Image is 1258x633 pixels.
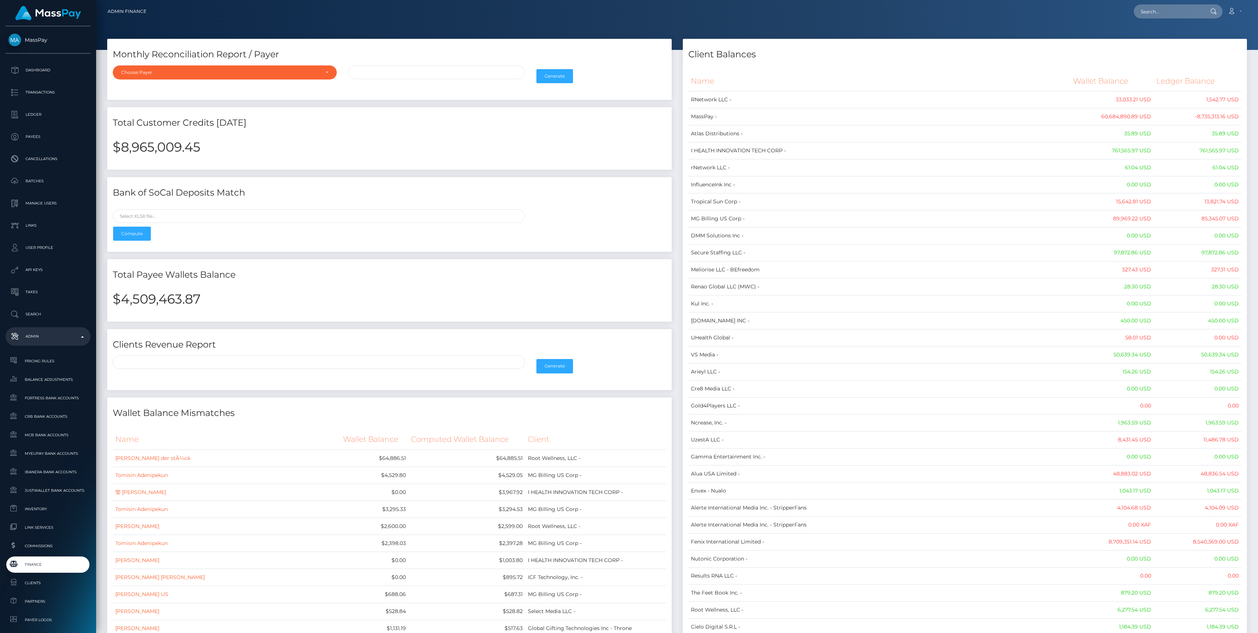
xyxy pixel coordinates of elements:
td: Kul Inc. - [688,295,1071,312]
td: Tropical Sun Corp - [688,193,1071,210]
a: Links [6,216,91,235]
h4: Monthly Reconciliation Report / Payer [113,48,666,61]
a: Link Services [6,519,91,535]
td: Alua USA Limited - [688,466,1071,483]
a: [PERSON_NAME] [115,557,159,563]
td: InfluenceInk Inc - [688,176,1071,193]
td: 450.00 USD [1154,312,1241,329]
td: MassPay - [688,108,1071,125]
td: Root Wellness, LLC - [525,518,666,535]
td: 1,043.17 USD [1071,483,1154,500]
td: 154.26 USD [1154,363,1241,380]
th: Computed Wallet Balance [408,429,525,450]
h4: Total Customer Credits [DATE] [113,116,666,129]
a: MCB Bank Accounts [6,427,91,443]
a: [PERSON_NAME] [115,625,159,632]
h4: Wallet Balance Mismatches [113,407,666,420]
td: Fenix International Limited - [688,534,1071,551]
td: $2,600.00 [340,518,409,535]
h4: Total Payee Wallets Balance [113,268,666,281]
td: MG Billing US Corp - [688,210,1071,227]
td: 879.20 USD [1071,585,1154,602]
td: 0.00 USD [1154,380,1241,397]
td: Results RNA LLC - [688,568,1071,585]
td: $64,885.51 [408,450,525,467]
td: 154.26 USD [1071,363,1154,380]
td: 97,872.86 USD [1154,244,1241,261]
td: Gold4Players LLC - [688,397,1071,414]
td: 0.00 USD [1071,227,1154,244]
td: ICF Technology, Inc. - [525,569,666,586]
button: Generate [536,69,573,83]
span: Commissions [9,542,88,550]
h4: Bank of SoCal Deposits Match [113,186,666,199]
a: Partners [6,593,91,609]
td: 97,872.86 USD [1071,244,1154,261]
a: Tomisin Adenipekun [115,506,168,512]
td: 0.00 USD [1154,448,1241,466]
td: 15,642.81 USD [1071,193,1154,210]
span: Partners [9,597,88,606]
p: Transactions [9,87,88,98]
td: $3,295.33 [340,501,409,518]
td: $2,599.00 [408,518,525,535]
td: Cre8 Media LLC - [688,380,1071,397]
p: Cancellations [9,153,88,165]
td: 0.00 USD [1071,380,1154,397]
p: Ledger [9,109,88,120]
a: Tomisin Adenipekun [115,540,168,546]
a: User Profile [6,238,91,257]
input: Search... [1134,4,1203,18]
h2: $4,509,463.87 [113,291,666,307]
td: 0.00 USD [1071,551,1154,568]
span: MyEUPay Bank Accounts [9,449,88,458]
th: Wallet Balance [340,429,409,450]
td: The Feet Book Inc. - [688,585,1071,602]
td: -8,735,313.16 USD [1154,108,1241,125]
span: Clients [9,579,88,587]
td: VS Media - [688,346,1071,363]
span: Balance Adjustments [9,375,88,384]
td: 1,963.59 USD [1071,414,1154,431]
td: $0.00 [340,569,409,586]
a: MyEUPay Bank Accounts [6,446,91,461]
span: Link Services [9,523,88,532]
td: 0.00 USD [1071,295,1154,312]
a: [PERSON_NAME] [115,608,159,615]
td: 89,969.22 USD [1071,210,1154,227]
p: Batches [9,176,88,187]
td: 0.00 XAF [1154,517,1241,534]
a: Cancellations [6,150,91,168]
td: UHealth Global - [688,329,1071,346]
td: 327.31 USD [1154,261,1241,278]
td: 0.00 USD [1071,176,1154,193]
th: Wallet Balance [1071,71,1154,91]
span: MCB Bank Accounts [9,431,88,439]
a: Taxes [6,283,91,301]
td: $3,294.53 [408,501,525,518]
p: Manage Users [9,198,88,209]
a: Balance Adjustments [6,372,91,387]
span: Payer Logos [9,616,88,624]
span: Inventory [9,505,88,513]
a: Dashboard [6,61,91,79]
p: Admin [9,331,88,342]
td: Secure Staffing LLC - [688,244,1071,261]
p: Search [9,309,88,320]
td: Alerte International Media Inc. - StripperFans [688,517,1071,534]
td: $528.82 [408,603,525,620]
a: Fortress Bank Accounts [6,390,91,406]
td: Nutonic Corporation - [688,551,1071,568]
td: 8,540,369.00 USD [1154,534,1241,551]
td: Root Wellness, LLC - [525,450,666,467]
td: 28.30 USD [1154,278,1241,295]
td: 35.89 USD [1071,125,1154,142]
td: [DOMAIN_NAME] INC - [688,312,1071,329]
a: 莹 [PERSON_NAME] [115,489,166,495]
td: 50,639.34 USD [1154,346,1241,363]
td: 8,709,351.14 USD [1071,534,1154,551]
a: Inventory [6,501,91,517]
td: 0.00 USD [1154,295,1241,312]
span: JustWallet Bank Accounts [9,486,88,495]
h2: $8,965,009.45 [113,139,666,155]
